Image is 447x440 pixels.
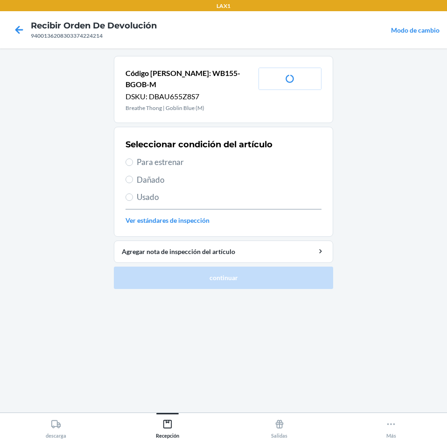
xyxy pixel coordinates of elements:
div: 9400136208303374224214 [31,32,157,40]
p: LAX1 [217,2,230,10]
p: DSKU: DBAU655Z8S7 [126,91,258,102]
p: Código [PERSON_NAME]: WB155-BGOB-M [126,68,258,90]
button: Agregar nota de inspección del artículo [114,241,333,263]
span: Dañado [137,174,321,186]
div: Más [386,415,396,439]
div: Salidas [271,415,287,439]
div: Recepción [156,415,179,439]
button: Recepción [112,413,224,439]
input: Dañado [126,176,133,183]
div: Agregar nota de inspección del artículo [122,247,325,256]
h4: Recibir orden de devolución [31,20,157,32]
span: Para estrenar [137,156,321,168]
p: Breathe Thong | Goblin Blue (M) [126,104,258,112]
input: Usado [126,193,133,201]
button: Salidas [223,413,335,439]
input: Para estrenar [126,158,133,166]
a: Ver estándares de inspección [126,215,321,225]
h2: Seleccionar condición del artículo [126,138,272,151]
span: Usado [137,191,321,203]
button: continuar [114,267,333,289]
div: descarga [46,415,66,439]
button: Imprimir Etiqueta [258,68,321,90]
a: Modo de cambio [391,26,440,34]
